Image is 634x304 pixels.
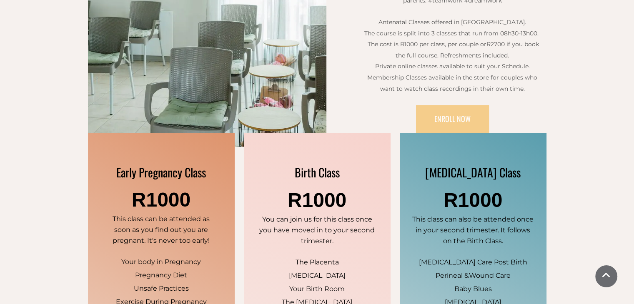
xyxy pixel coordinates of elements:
span: Early Pregnancy Class [116,164,206,181]
span: Antenatal Classes offered in [GEOGRAPHIC_DATA]. [378,18,526,26]
span: Pregnancy Diet [135,271,187,279]
span: Baby Blues [454,285,492,293]
span: Your body in Pregnancy [121,258,201,266]
span: Wound Care [469,272,511,279]
span: R1000 [288,189,346,211]
span: Birth Class [295,164,340,181]
span: The Placenta [296,258,339,266]
span: R1000 [132,189,190,211]
span: [MEDICAL_DATA] Class [425,164,521,181]
span: You can join us for this class once you have moved in to your second trimester. [259,215,375,244]
span: Membership Classes available in the store for couples who want to watch class recordings in their... [367,74,537,92]
a: Scroll To Top [595,265,617,287]
span: This class can also be attended once in your second trimester. It follows on the Birth Class. [412,215,534,244]
a: ENROLL NOW [416,105,489,133]
span: [MEDICAL_DATA] Care Post Birth [419,258,527,266]
span: Perineal & [436,272,469,279]
span: [MEDICAL_DATA] [289,272,346,279]
span: R1000 [444,189,502,211]
span: Your Birth Room [289,285,345,293]
span: Unsafe Practices [134,284,189,292]
span: ENROLL NOW [434,113,471,124]
span: The course is split into 3 classes that run from 08h30-13h00. The cost is R1000 per class, per co... [364,30,540,48]
span: Private online classes available to suit your Schedule. [375,62,530,70]
span: R2700 if you book the full course. Refreshments included. [396,40,539,59]
span: This class can be attended as soon as you find out you are pregnant. It's never too early! [113,215,210,244]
